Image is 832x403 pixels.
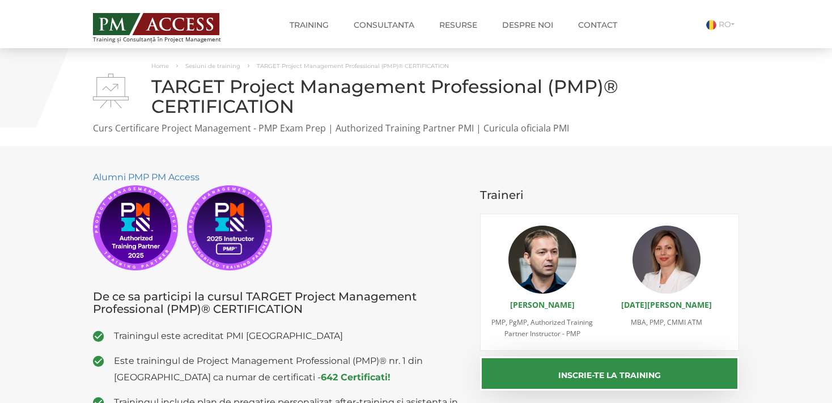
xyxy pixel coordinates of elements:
[114,328,463,344] span: Trainingul este acreditat PMI [GEOGRAPHIC_DATA]
[93,74,129,108] img: TARGET Project Management Professional (PMP)® CERTIFICATION
[480,189,740,201] h3: Traineri
[321,372,390,383] a: 642 Certificati!
[93,172,199,183] a: Alumni PMP PM Access
[491,317,593,338] span: PMP, PgMP, Authorized Training Partner Instructor - PMP
[570,14,626,36] a: Contact
[480,357,740,391] button: Inscrie-te la training
[494,14,562,36] a: Despre noi
[631,317,702,327] span: MBA, PMP, CMMI ATM
[257,62,449,70] span: TARGET Project Management Professional (PMP)® CERTIFICATION
[114,353,463,385] span: Este trainingul de Project Management Professional (PMP)® nr. 1 din [GEOGRAPHIC_DATA] ca numar de...
[185,62,240,70] a: Sesiuni de training
[621,299,712,310] a: [DATE][PERSON_NAME]
[93,36,242,43] span: Training și Consultanță în Project Management
[281,14,337,36] a: Training
[93,77,739,116] h1: TARGET Project Management Professional (PMP)® CERTIFICATION
[706,19,739,29] a: RO
[151,62,169,70] a: Home
[93,122,739,135] p: Curs Certificare Project Management - PMP Exam Prep | Authorized Training Partner PMI | Curicula ...
[93,10,242,43] a: Training și Consultanță în Project Management
[706,20,716,30] img: Romana
[431,14,486,36] a: Resurse
[93,290,463,315] h3: De ce sa participi la cursul TARGET Project Management Professional (PMP)® CERTIFICATION
[93,13,219,35] img: PM ACCESS - Echipa traineri si consultanti certificati PMP: Narciss Popescu, Mihai Olaru, Monica ...
[345,14,423,36] a: Consultanta
[510,299,575,310] a: [PERSON_NAME]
